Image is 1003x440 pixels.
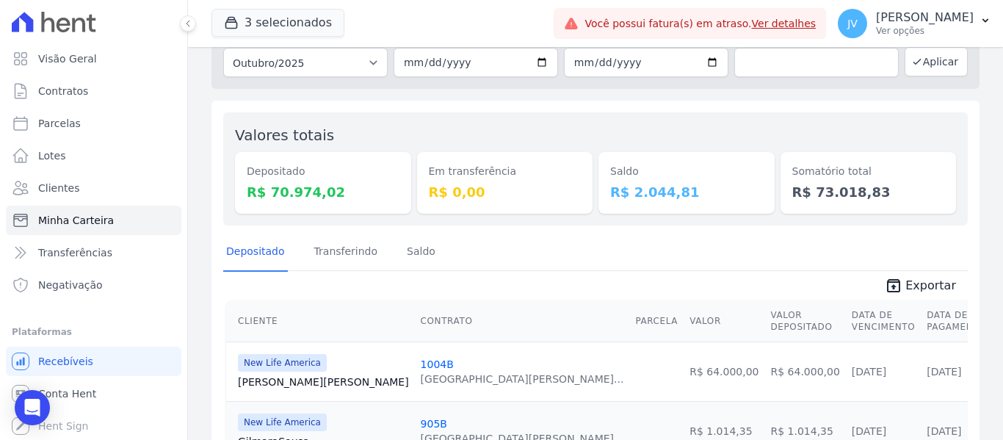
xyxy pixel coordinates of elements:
span: New Life America [238,414,327,431]
dd: R$ 2.044,81 [610,182,763,202]
div: Open Intercom Messenger [15,390,50,425]
a: Negativação [6,270,181,300]
th: Parcela [629,300,684,342]
td: R$ 64.000,00 [684,342,764,401]
dt: Somatório total [792,164,945,179]
a: Clientes [6,173,181,203]
span: New Life America [238,354,327,372]
span: Contratos [38,84,88,98]
label: Valores totais [235,126,334,144]
a: unarchive Exportar [873,277,968,297]
a: [DATE] [927,366,961,378]
dt: Depositado [247,164,399,179]
a: Transferindo [311,234,381,272]
span: Lotes [38,148,66,163]
th: Data de Pagamento [921,300,992,342]
span: Conta Hent [38,386,96,401]
dd: R$ 0,00 [429,182,582,202]
a: Lotes [6,141,181,170]
a: Visão Geral [6,44,181,73]
a: Depositado [223,234,288,272]
span: Clientes [38,181,79,195]
a: Contratos [6,76,181,106]
span: Você possui fatura(s) em atraso. [584,16,816,32]
dt: Saldo [610,164,763,179]
button: Aplicar [905,47,968,76]
span: Parcelas [38,116,81,131]
th: Valor [684,300,764,342]
dt: Em transferência [429,164,582,179]
a: Minha Carteira [6,206,181,235]
a: 905B [421,418,447,430]
span: Recebíveis [38,354,93,369]
a: [PERSON_NAME][PERSON_NAME] [238,375,409,389]
dd: R$ 73.018,83 [792,182,945,202]
a: Saldo [404,234,438,272]
span: Exportar [905,277,956,295]
a: 1004B [421,358,454,370]
span: Negativação [38,278,103,292]
span: Visão Geral [38,51,97,66]
th: Valor Depositado [765,300,846,342]
span: JV [847,18,858,29]
dd: R$ 70.974,02 [247,182,399,202]
button: 3 selecionados [211,9,344,37]
a: [DATE] [927,425,961,437]
div: Plataformas [12,323,175,341]
a: [DATE] [852,425,886,437]
th: Contrato [415,300,630,342]
th: Data de Vencimento [846,300,921,342]
a: Transferências [6,238,181,267]
i: unarchive [885,277,902,295]
p: Ver opções [876,25,974,37]
span: Minha Carteira [38,213,114,228]
a: Parcelas [6,109,181,138]
button: JV [PERSON_NAME] Ver opções [826,3,1003,44]
a: Conta Hent [6,379,181,408]
td: R$ 64.000,00 [765,342,846,401]
a: Recebíveis [6,347,181,376]
div: [GEOGRAPHIC_DATA][PERSON_NAME]... [421,372,624,386]
p: [PERSON_NAME] [876,10,974,25]
a: Ver detalhes [752,18,816,29]
span: Transferências [38,245,112,260]
th: Cliente [226,300,415,342]
a: [DATE] [852,366,886,378]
